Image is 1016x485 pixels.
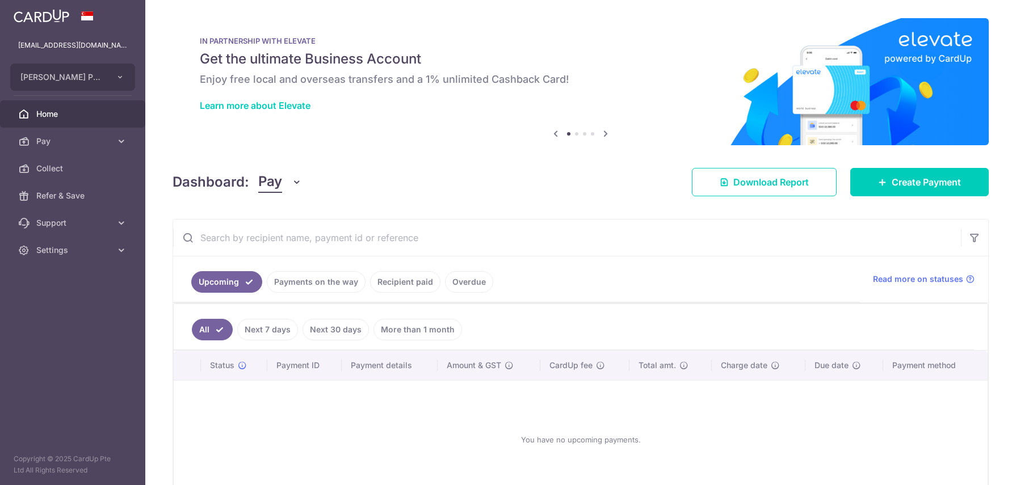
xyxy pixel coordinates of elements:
h5: Get the ultimate Business Account [200,50,962,68]
p: [EMAIL_ADDRESS][DOMAIN_NAME] [18,40,127,51]
span: [PERSON_NAME] PTE. LTD. [20,71,104,83]
th: Payment details [342,351,438,380]
th: Payment method [883,351,988,380]
span: Charge date [721,360,767,371]
a: Next 30 days [303,319,369,340]
span: Total amt. [639,360,676,371]
h4: Dashboard: [173,172,249,192]
a: More than 1 month [373,319,462,340]
a: Overdue [445,271,493,293]
button: [PERSON_NAME] PTE. LTD. [10,64,135,91]
a: Payments on the way [267,271,366,293]
img: Renovation banner [173,18,989,145]
span: Collect [36,163,111,174]
input: Search by recipient name, payment id or reference [173,220,961,256]
span: Amount & GST [447,360,501,371]
a: All [192,319,233,340]
span: Support [36,217,111,229]
a: Recipient paid [370,271,440,293]
span: Read more on statuses [873,273,963,285]
span: Status [210,360,234,371]
span: Refer & Save [36,190,111,201]
th: Payment ID [267,351,341,380]
img: CardUp [14,9,69,23]
a: Create Payment [850,168,989,196]
span: Download Report [733,175,809,189]
span: Pay [36,136,111,147]
p: IN PARTNERSHIP WITH ELEVATE [200,36,962,45]
span: Due date [815,360,849,371]
span: Pay [258,171,282,193]
a: Download Report [692,168,837,196]
span: Settings [36,244,111,256]
span: Create Payment [892,175,961,189]
span: CardUp fee [549,360,593,371]
button: Pay [258,171,302,193]
a: Read more on statuses [873,273,975,285]
a: Upcoming [191,271,262,293]
h6: Enjoy free local and overseas transfers and a 1% unlimited Cashback Card! [200,73,962,86]
span: Home [36,108,111,120]
a: Learn more about Elevate [200,100,310,111]
a: Next 7 days [237,319,298,340]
